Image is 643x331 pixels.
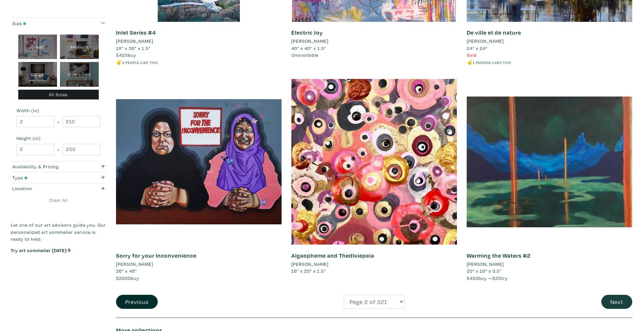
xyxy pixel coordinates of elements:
span: $450 [467,275,478,281]
div: All Sizes [18,90,99,100]
span: Unavailable [291,52,318,58]
a: Clear All [11,197,106,204]
a: [PERSON_NAME] [467,38,632,45]
span: - [57,145,60,154]
span: Sold [467,52,477,58]
button: Next [601,295,632,309]
button: Availability & Pricing [11,161,106,172]
li: [PERSON_NAME] [467,38,504,45]
small: Width (in) [17,108,100,113]
small: 1 person likes this [473,60,511,65]
button: Previous [116,295,158,309]
small: 2 people like this [122,60,158,65]
li: [PERSON_NAME] [291,261,329,268]
div: Size [12,20,79,27]
li: [PERSON_NAME] [467,261,504,268]
a: Warming the Waters #2 [467,252,531,259]
div: Large [18,62,57,87]
a: Inlet Series #4 [116,29,156,36]
a: [PERSON_NAME] [116,261,282,268]
a: Try art sommelier [DATE] [11,247,71,253]
span: $25 [492,275,501,281]
span: buy — try [467,275,508,281]
div: Type [12,174,79,181]
span: 36" x 48" [116,268,137,274]
div: Location [12,185,79,192]
a: [PERSON_NAME] [291,261,457,268]
small: Height (in) [17,136,100,141]
span: 16" x 20" x 1.5" [291,268,326,274]
span: $425 [116,52,128,58]
span: 40" x 40" x 1.5" [291,45,326,51]
li: ☝️ [467,59,632,66]
a: De ville et de nature [467,29,521,36]
span: buy [116,275,139,281]
span: $2000 [116,275,131,281]
span: 20" x 16" x 0.5" [467,268,502,274]
li: [PERSON_NAME] [291,38,329,45]
button: Location [11,183,106,194]
div: Availability & Pricing [12,163,79,170]
span: 18" x 36" x 1.5" [116,45,151,51]
li: ✌️ [116,59,282,66]
span: buy [116,52,136,58]
button: Type [11,172,106,183]
a: Sorry for your Inconvenience [116,252,197,259]
div: Medium [60,35,99,59]
a: [PERSON_NAME] [291,38,457,45]
div: Oversized [60,62,99,87]
div: Small [18,35,57,59]
a: Electric Joy [291,29,323,36]
button: Size [11,18,106,29]
p: Let one of our art advisors guide you. Our personalized art sommelier service is ready to help. [11,221,106,243]
a: [PERSON_NAME] [467,261,632,268]
span: - [57,117,60,126]
a: [PERSON_NAME] [116,38,282,45]
iframe: Customer reviews powered by Trustpilot [11,260,106,274]
span: 24" x 24" [467,45,488,51]
a: Algaopheme and Thedlxiepeia [291,252,374,259]
li: [PERSON_NAME] [116,261,153,268]
li: [PERSON_NAME] [116,38,153,45]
